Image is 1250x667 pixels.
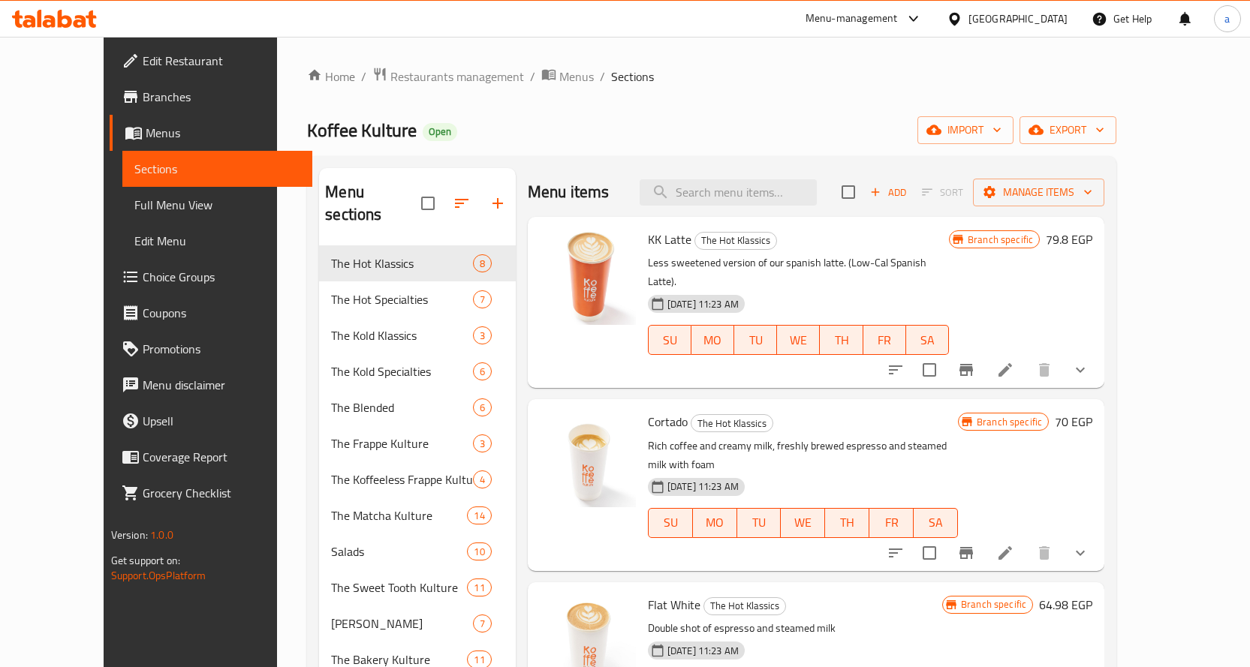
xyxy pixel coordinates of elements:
span: Open [423,125,457,138]
button: Branch-specific-item [948,535,984,571]
div: The Hot Specialties [331,290,472,308]
span: 6 [474,365,491,379]
span: Manage items [985,183,1092,202]
span: Add [868,184,908,201]
span: Version: [111,525,148,545]
span: 11 [468,581,490,595]
div: [PERSON_NAME]7 [319,605,515,641]
span: Branch specific [955,597,1032,611]
nav: breadcrumb [307,67,1116,86]
h6: 64.98 EGP [1039,594,1092,615]
span: KK Latte [648,228,691,251]
button: TU [734,325,777,355]
div: Salads10 [319,533,515,569]
span: Edit Restaurant [143,52,300,70]
a: Branches [110,79,312,115]
span: TH [826,329,857,351]
span: Sections [134,160,300,178]
span: Select section [833,176,864,208]
div: items [467,578,491,596]
a: Menus [541,67,594,86]
button: show more [1062,352,1098,388]
a: Promotions [110,331,312,367]
span: 8 [474,257,491,271]
a: Menu disclaimer [110,367,312,403]
a: Edit Restaurant [110,43,312,79]
span: Select to update [914,537,945,569]
span: The Sweet Tooth Kulture [331,578,467,596]
span: 10 [468,545,490,559]
div: items [473,254,492,272]
span: TU [743,512,776,533]
span: SU [655,329,685,351]
a: Menus [110,115,312,151]
p: Rich coffee and creamy milk, freshly brewed espresso and steamed milk with foam [648,437,958,474]
span: 14 [468,509,490,523]
span: Branch specific [971,415,1048,429]
svg: Show Choices [1071,544,1089,562]
button: MO [693,508,737,538]
span: The Blended [331,398,472,416]
span: Sections [611,68,654,86]
span: MO [699,512,731,533]
button: SA [906,325,949,355]
span: Edit Menu [134,232,300,250]
img: Cortado [540,411,636,507]
div: The Frappe Kulture [331,434,472,452]
div: Kan Kake [331,614,472,632]
p: Less sweetened version of our spanish latte. (Low-Cal Spanish Latte). [648,254,949,291]
button: SA [914,508,958,538]
div: items [473,362,492,380]
span: Grocery Checklist [143,484,300,502]
button: TH [825,508,869,538]
span: SA [920,512,952,533]
div: [GEOGRAPHIC_DATA] [968,11,1068,27]
button: WE [781,508,825,538]
a: Upsell [110,403,312,439]
button: FR [863,325,906,355]
button: SU [648,508,693,538]
span: The Hot Klassics [691,415,773,432]
div: Menu-management [806,10,898,28]
span: MO [697,329,728,351]
span: FR [869,329,900,351]
div: The Sweet Tooth Kulture11 [319,569,515,605]
span: [DATE] 11:23 AM [661,644,745,658]
span: 7 [474,293,491,307]
div: items [473,290,492,308]
button: MO [691,325,734,355]
button: Branch-specific-item [948,352,984,388]
div: The Hot Klassics [331,254,472,272]
div: The Koffeeless Frappe Kulture [331,470,472,488]
span: TH [831,512,863,533]
a: Home [307,68,355,86]
div: The Blended6 [319,389,515,425]
div: The Frappe Kulture3 [319,425,515,461]
span: The Kold Specialties [331,362,472,380]
button: SU [648,325,691,355]
span: 4 [474,473,491,487]
li: / [361,68,366,86]
span: Branch specific [962,233,1039,247]
button: Manage items [973,179,1104,206]
a: Grocery Checklist [110,475,312,511]
img: KK Latte [540,229,636,325]
span: 3 [474,329,491,343]
span: Restaurants management [390,68,524,86]
div: The Kold Klassics [331,326,472,344]
span: The Hot Klassics [704,597,785,614]
button: TU [737,508,782,538]
span: SA [912,329,943,351]
span: The Matcha Kulture [331,506,467,524]
div: The Kold Klassics3 [319,317,515,353]
li: / [600,68,605,86]
span: Promotions [143,340,300,358]
button: sort-choices [878,352,914,388]
span: export [1032,121,1104,140]
span: WE [787,512,819,533]
span: 11 [468,653,490,667]
span: 1.0.0 [150,525,173,545]
button: delete [1026,535,1062,571]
